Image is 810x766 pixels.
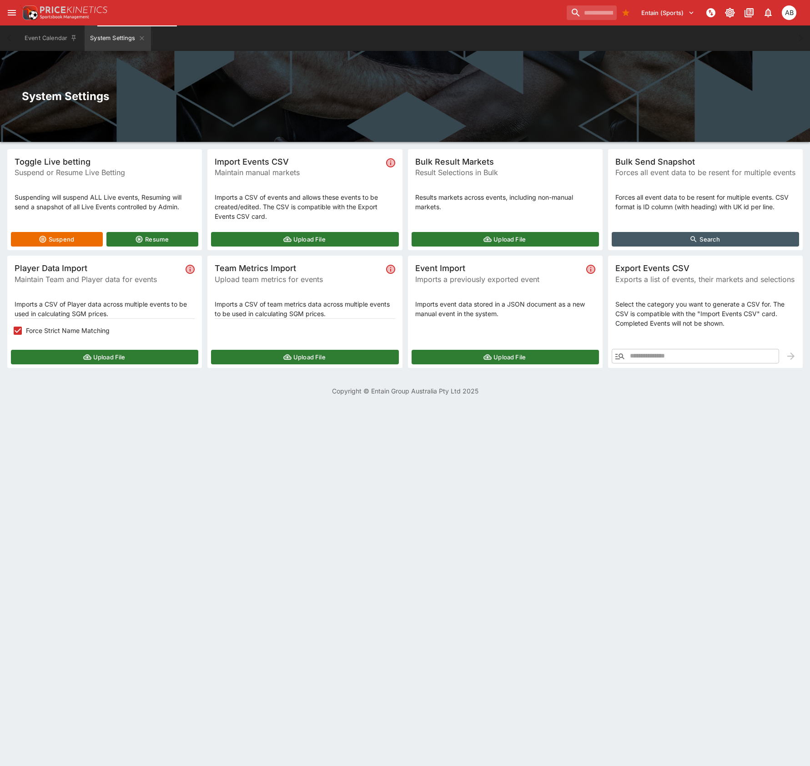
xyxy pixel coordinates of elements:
button: Notifications [760,5,776,21]
button: Upload File [211,350,398,364]
p: Forces all event data to be resent for multiple events. CSV format is ID column (with heading) wi... [615,192,795,212]
p: Suspending will suspend ALL Live events, Resuming will send a snapshot of all Live Events control... [15,192,195,212]
button: NOT Connected to PK [703,5,719,21]
button: Toggle light/dark mode [722,5,738,21]
p: Imports a CSV of events and allows these events to be created/edited. The CSV is compatible with ... [215,192,395,221]
button: Resume [106,232,198,247]
span: Bulk Result Markets [415,156,595,167]
span: Maintain manual markets [215,167,382,178]
span: Upload team metrics for events [215,274,382,285]
span: Suspend or Resume Live Betting [15,167,195,178]
button: Select Tenant [636,5,700,20]
img: Sportsbook Management [40,15,89,19]
button: Alex Bothe [779,3,799,23]
button: Search [612,232,799,247]
p: Imports event data stored in a JSON document as a new manual event in the system. [415,299,595,318]
span: Team Metrics Import [215,263,382,273]
button: Event Calendar [19,25,83,51]
img: PriceKinetics [40,6,107,13]
div: Alex Bothe [782,5,796,20]
button: Documentation [741,5,757,21]
span: Imports a previously exported event [415,274,583,285]
span: Result Selections in Bulk [415,167,595,178]
span: Toggle Live betting [15,156,195,167]
button: Suspend [11,232,103,247]
span: Import Events CSV [215,156,382,167]
button: Bookmarks [619,5,633,20]
button: open drawer [4,5,20,21]
span: Player Data Import [15,263,182,273]
img: PriceKinetics Logo [20,4,38,22]
span: Exports a list of events, their markets and selections [615,274,795,285]
span: Forces all event data to be resent for multiple events [615,167,795,178]
span: Export Events CSV [615,263,795,273]
input: search [567,5,617,20]
span: Bulk Send Snapshot [615,156,795,167]
span: Maintain Team and Player data for events [15,274,182,285]
p: Imports a CSV of Player data across multiple events to be used in calculating SGM prices. [15,299,195,318]
span: Event Import [415,263,583,273]
p: Select the category you want to generate a CSV for. The CSV is compatible with the "Import Events... [615,299,795,328]
button: Upload File [211,232,398,247]
button: Upload File [412,350,599,364]
button: Upload File [11,350,198,364]
p: Results markets across events, including non-manual markets. [415,192,595,212]
h2: System Settings [22,89,788,103]
span: Force Strict Name Matching [26,326,110,335]
button: Upload File [412,232,599,247]
button: System Settings [85,25,151,51]
p: Imports a CSV of team metrics data across multiple events to be used in calculating SGM prices. [215,299,395,318]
